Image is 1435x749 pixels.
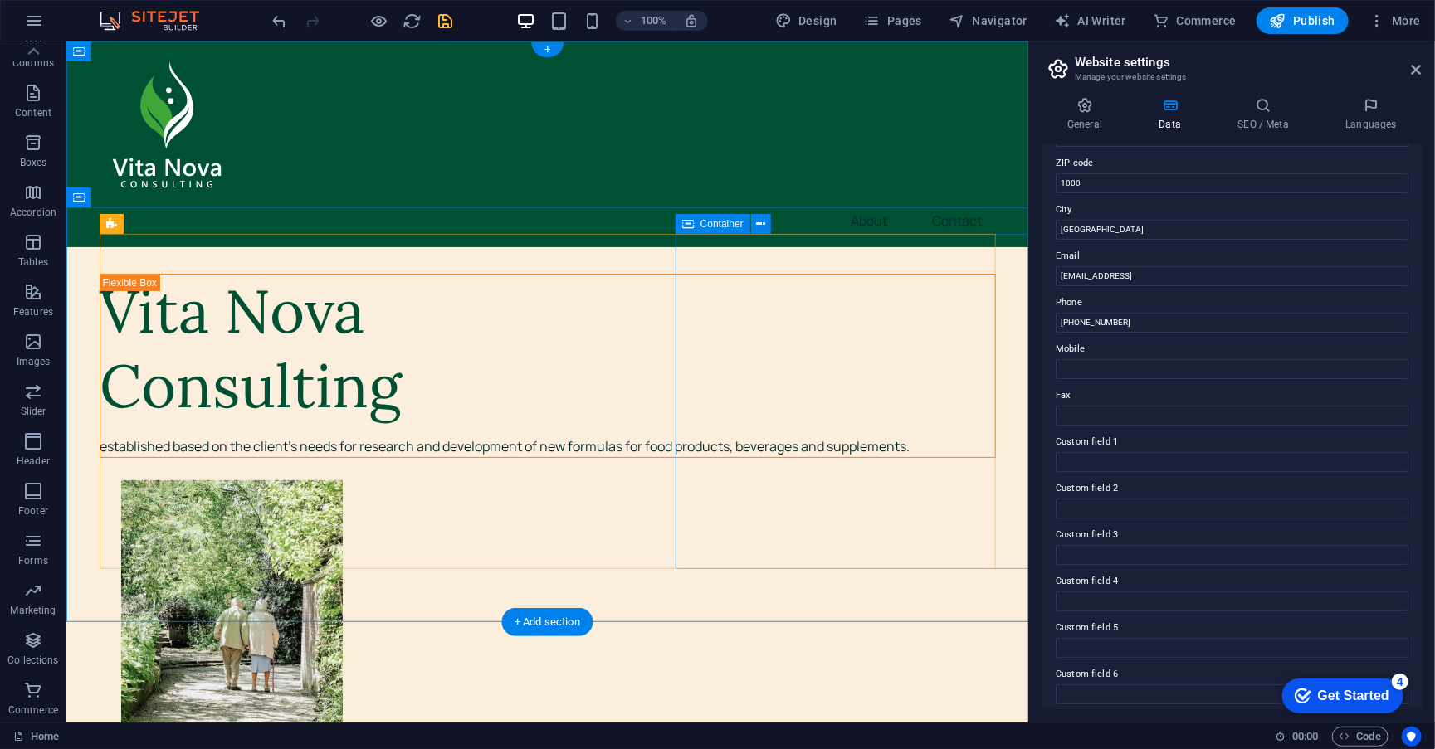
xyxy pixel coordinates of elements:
[1402,727,1422,747] button: Usercentrics
[1134,97,1213,132] h4: Data
[369,11,389,31] button: Click here to leave preview mode and continue editing
[1075,70,1389,85] h3: Manage your website settings
[1056,293,1408,313] label: Phone
[17,355,51,368] p: Images
[1275,727,1319,747] h6: Session time
[1056,386,1408,406] label: Fax
[49,18,120,33] div: Get Started
[15,106,51,119] p: Content
[949,12,1027,29] span: Navigator
[436,11,456,31] button: save
[1292,727,1318,747] span: 00 00
[17,455,50,468] p: Header
[1056,618,1408,638] label: Custom field 5
[1042,97,1134,132] h4: General
[1257,7,1349,34] button: Publish
[501,608,593,636] div: + Add section
[13,727,59,747] a: Click to cancel selection. Double-click to open Pages
[1056,479,1408,499] label: Custom field 2
[1056,571,1408,591] label: Custom field 4
[857,7,929,34] button: Pages
[18,504,48,518] p: Footer
[270,11,290,31] button: undo
[1075,55,1422,70] h2: Website settings
[1340,727,1381,747] span: Code
[775,12,837,29] span: Design
[1270,12,1335,29] span: Publish
[1056,525,1408,545] label: Custom field 3
[1332,727,1389,747] button: Code
[10,206,56,219] p: Accordion
[123,3,139,20] div: 4
[700,219,744,229] span: Container
[13,8,134,43] div: Get Started 4 items remaining, 20% complete
[1369,12,1421,29] span: More
[1056,664,1408,684] label: Custom field 6
[1056,432,1408,452] label: Custom field 1
[1056,246,1408,266] label: Email
[1056,200,1408,220] label: City
[20,156,47,169] p: Boxes
[1056,153,1408,173] label: ZIP code
[1056,339,1408,359] label: Mobile
[531,42,564,57] div: +
[10,604,56,617] p: Marketing
[864,12,922,29] span: Pages
[641,11,667,31] h6: 100%
[12,56,54,70] p: Columns
[1146,7,1243,34] button: Commerce
[1320,97,1422,132] h4: Languages
[1362,7,1428,34] button: More
[1054,12,1126,29] span: AI Writer
[95,11,220,31] img: Editor Logo
[18,255,48,269] p: Tables
[18,554,48,567] p: Forms
[942,7,1034,34] button: Navigator
[616,11,675,31] button: 100%
[437,12,456,31] i: Save (Ctrl+S)
[271,12,290,31] i: Undo: change_data (Ctrl+Z)
[21,405,46,418] p: Slider
[1213,97,1320,132] h4: SEO / Meta
[7,654,58,667] p: Collections
[403,11,422,31] button: reload
[1047,7,1133,34] button: AI Writer
[1304,730,1306,742] span: :
[13,305,53,319] p: Features
[8,703,58,717] p: Commerce
[1153,12,1237,29] span: Commerce
[769,7,844,34] button: Design
[769,7,844,34] div: Design (Ctrl+Alt+Y)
